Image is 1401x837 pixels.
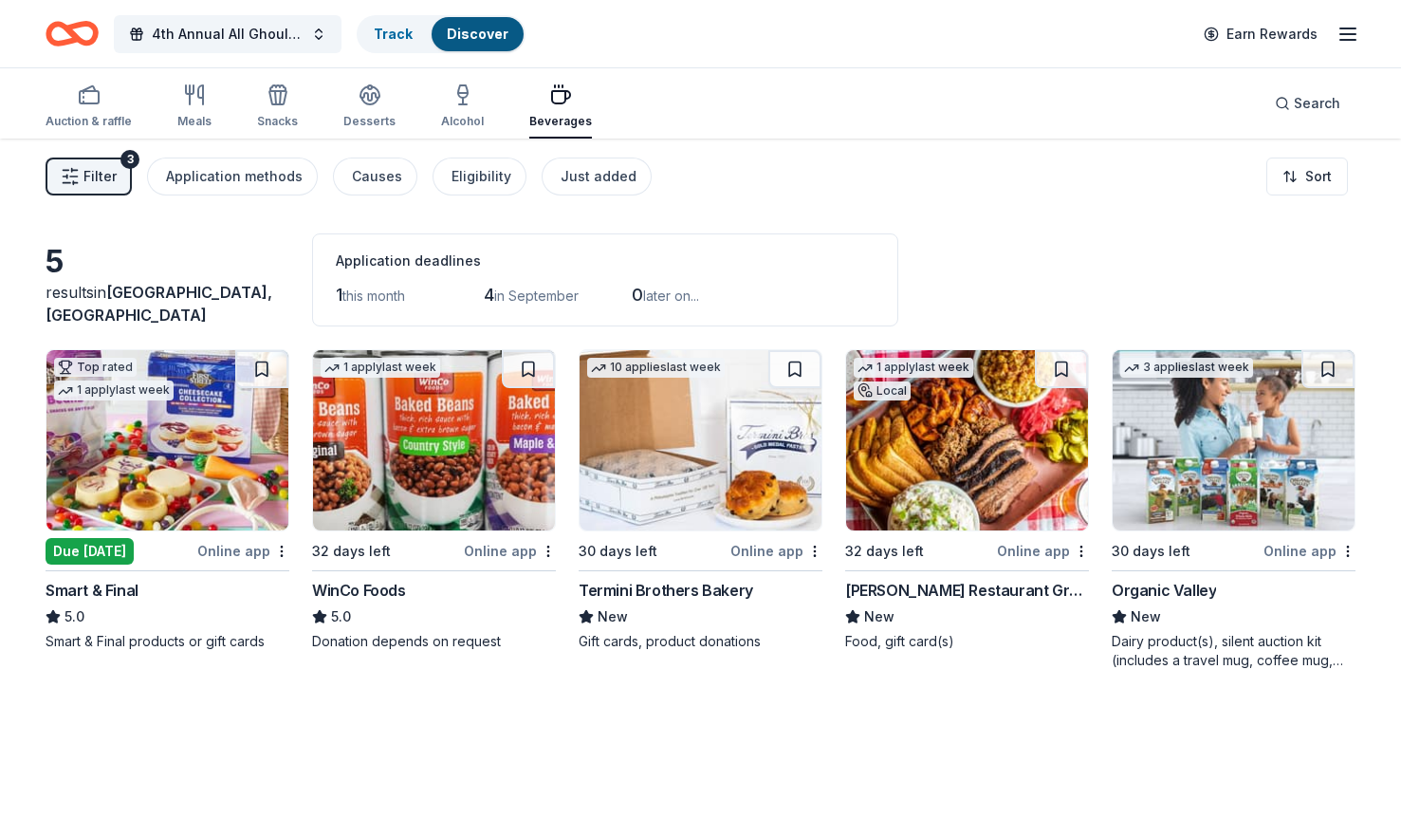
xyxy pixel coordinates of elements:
div: Termini Brothers Bakery [579,579,753,602]
button: Just added [542,158,652,195]
div: Alcohol [441,114,484,129]
div: 32 days left [845,540,924,563]
span: Search [1294,92,1340,115]
span: in [46,283,272,325]
div: Snacks [257,114,298,129]
div: Food, gift card(s) [845,632,1089,651]
button: Desserts [343,76,396,139]
span: New [598,605,628,628]
img: Image for Cohn Restaurant Group [846,350,1088,530]
div: Beverages [529,114,592,129]
div: Gift cards, product donations [579,632,822,651]
div: Smart & Final products or gift cards [46,632,289,651]
div: 3 [120,150,139,169]
button: Causes [333,158,417,195]
a: Image for Organic Valley3 applieslast week30 days leftOnline appOrganic ValleyNewDairy product(s)... [1112,349,1355,670]
button: Auction & raffle [46,76,132,139]
a: Earn Rewards [1192,17,1329,51]
div: Local [854,381,911,400]
div: Application methods [166,165,303,188]
button: Sort [1266,158,1348,195]
button: Alcohol [441,76,484,139]
button: Application methods [147,158,318,195]
a: Image for Smart & FinalTop rated1 applylast weekDue [DATE]Online appSmart & Final5.0Smart & Final... [46,349,289,651]
div: Dairy product(s), silent auction kit (includes a travel mug, coffee mug, freezer bag, umbrella, m... [1112,632,1355,670]
button: Eligibility [433,158,526,195]
span: 5.0 [65,605,84,628]
div: WinCo Foods [312,579,406,602]
button: Search [1260,84,1355,122]
div: Online app [464,539,556,563]
div: Donation depends on request [312,632,556,651]
span: 5.0 [331,605,351,628]
span: 4 [484,285,494,305]
div: Due [DATE] [46,538,134,565]
div: Smart & Final [46,579,138,602]
div: Just added [561,165,636,188]
div: 5 [46,243,289,281]
span: Filter [83,165,117,188]
a: Track [374,26,413,42]
span: later on... [643,288,699,304]
span: this month [342,288,405,304]
img: Image for Organic Valley [1113,350,1355,530]
div: 10 applies last week [587,358,725,378]
div: 1 apply last week [854,358,973,378]
img: Image for Smart & Final [46,350,288,530]
span: 0 [632,285,643,305]
div: Online app [997,539,1089,563]
a: Image for Cohn Restaurant Group1 applylast weekLocal32 days leftOnline app[PERSON_NAME] Restauran... [845,349,1089,651]
div: 3 applies last week [1120,358,1253,378]
div: Desserts [343,114,396,129]
a: Image for WinCo Foods1 applylast week32 days leftOnline appWinCo Foods5.0Donation depends on request [312,349,556,651]
div: Application deadlines [336,250,875,272]
span: 4th Annual All Ghouls Gala [152,23,304,46]
span: in September [494,288,579,304]
span: New [864,605,894,628]
span: New [1131,605,1161,628]
div: Organic Valley [1112,579,1216,602]
span: Sort [1305,165,1332,188]
span: 1 [336,285,342,305]
div: 32 days left [312,540,391,563]
div: [PERSON_NAME] Restaurant Group [845,579,1089,602]
button: Snacks [257,76,298,139]
div: Online app [197,539,289,563]
div: Auction & raffle [46,114,132,129]
div: Causes [352,165,402,188]
div: Online app [730,539,822,563]
div: Meals [177,114,212,129]
div: 1 apply last week [321,358,440,378]
button: TrackDiscover [357,15,525,53]
div: results [46,281,289,326]
a: Home [46,11,99,56]
img: Image for Termini Brothers Bakery [580,350,821,530]
span: [GEOGRAPHIC_DATA], [GEOGRAPHIC_DATA] [46,283,272,325]
button: 4th Annual All Ghouls Gala [114,15,341,53]
a: Discover [447,26,508,42]
div: Eligibility [452,165,511,188]
div: Online app [1263,539,1355,563]
div: Top rated [54,358,137,377]
div: 30 days left [579,540,657,563]
a: Image for Termini Brothers Bakery10 applieslast week30 days leftOnline appTermini Brothers Bakery... [579,349,822,651]
div: 1 apply last week [54,381,174,400]
button: Meals [177,76,212,139]
img: Image for WinCo Foods [313,350,555,530]
button: Filter3 [46,158,132,195]
div: 30 days left [1112,540,1190,563]
button: Beverages [529,76,592,139]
